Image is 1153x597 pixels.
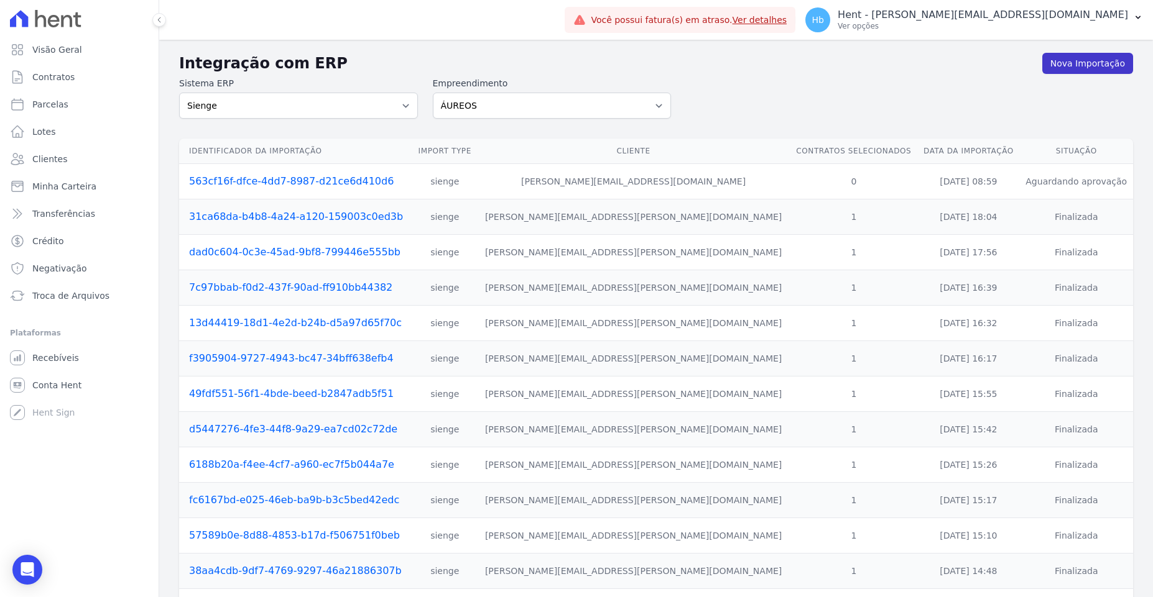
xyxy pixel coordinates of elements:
th: Situação [1019,139,1133,164]
a: Recebíveis [5,345,154,370]
a: Visão Geral [5,37,154,62]
td: [PERSON_NAME][EMAIL_ADDRESS][PERSON_NAME][DOMAIN_NAME] [477,554,790,589]
td: Finalizada [1019,412,1133,447]
td: Finalizada [1019,518,1133,554]
a: Ver detalhes [733,15,787,25]
a: 49fdf551-56f1-4bde-beed-b2847adb5f51 [189,388,394,399]
td: sienge [413,447,477,483]
span: Você possui fatura(s) em atraso. [591,14,787,27]
h2: Integração com ERP [179,52,1042,75]
span: Conta Hent [32,379,81,391]
label: Empreendimento [433,77,672,90]
th: Contratos Selecionados [790,139,917,164]
div: Plataformas [10,326,149,340]
a: 7c97bbab-f0d2-437f-90ad-ff910bb44382 [189,281,392,293]
td: [PERSON_NAME][EMAIL_ADDRESS][PERSON_NAME][DOMAIN_NAME] [477,270,790,306]
td: [PERSON_NAME][EMAIL_ADDRESS][PERSON_NAME][DOMAIN_NAME] [477,306,790,341]
a: dad0c604-0c3e-45ad-9bf8-799446e555bb [189,246,401,258]
td: 1 [790,518,917,554]
a: Transferências [5,201,154,226]
td: [DATE] 15:17 [917,483,1019,518]
th: Identificador da Importação [179,139,413,164]
a: 563cf16f-dfce-4dd7-8987-d21ce6d410d6 [189,175,394,187]
span: Troca de Arquivos [32,289,109,302]
a: Crédito [5,229,154,253]
a: Troca de Arquivos [5,283,154,308]
td: Finalizada [1019,270,1133,306]
a: d5447276-4fe3-44f8-9a29-ea7cd02c72de [189,423,397,435]
td: Finalizada [1019,376,1133,412]
td: sienge [413,376,477,412]
td: Finalizada [1019,235,1133,270]
td: [PERSON_NAME][EMAIL_ADDRESS][PERSON_NAME][DOMAIN_NAME] [477,341,790,376]
a: fc6167bd-e025-46eb-ba9b-b3c5bed42edc [189,494,399,506]
td: [DATE] 17:56 [917,235,1019,270]
td: [DATE] 15:10 [917,518,1019,554]
td: [PERSON_NAME][EMAIL_ADDRESS][PERSON_NAME][DOMAIN_NAME] [477,518,790,554]
td: Finalizada [1019,483,1133,518]
td: [PERSON_NAME][EMAIL_ADDRESS][PERSON_NAME][DOMAIN_NAME] [477,412,790,447]
td: [PERSON_NAME][EMAIL_ADDRESS][PERSON_NAME][DOMAIN_NAME] [477,376,790,412]
span: Transferências [32,207,95,220]
td: 1 [790,376,917,412]
td: sienge [413,199,477,235]
td: [DATE] 16:17 [917,341,1019,376]
a: Parcelas [5,92,154,117]
td: [DATE] 15:26 [917,447,1019,483]
td: [PERSON_NAME][EMAIL_ADDRESS][PERSON_NAME][DOMAIN_NAME] [477,483,790,518]
a: Minha Carteira [5,174,154,199]
p: Hent - [PERSON_NAME][EMAIL_ADDRESS][DOMAIN_NAME] [838,9,1128,21]
span: Parcelas [32,98,68,111]
td: sienge [413,164,477,199]
td: [DATE] 15:55 [917,376,1019,412]
td: [DATE] 08:59 [917,164,1019,199]
td: 1 [790,235,917,270]
td: 1 [790,554,917,589]
p: Ver opções [838,21,1128,31]
td: Finalizada [1019,554,1133,589]
td: Finalizada [1019,199,1133,235]
a: Lotes [5,119,154,144]
td: [DATE] 14:48 [917,554,1019,589]
div: Open Intercom Messenger [12,555,42,585]
td: 0 [790,164,917,199]
td: [DATE] 18:04 [917,199,1019,235]
th: Cliente [477,139,790,164]
td: [DATE] 15:42 [917,412,1019,447]
td: sienge [413,306,477,341]
td: 1 [790,199,917,235]
a: 6188b20a-f4ee-4cf7-a960-ec7f5b044a7e [189,458,394,470]
td: sienge [413,554,477,589]
span: Visão Geral [32,43,82,56]
th: Import type [413,139,477,164]
span: Contratos [32,71,75,83]
span: Recebíveis [32,352,79,364]
a: 31ca68da-b4b8-4a24-a120-159003c0ed3b [189,211,403,222]
a: Negativação [5,256,154,281]
td: sienge [413,235,477,270]
span: Negativação [32,262,87,275]
td: sienge [413,483,477,518]
td: sienge [413,518,477,554]
td: [DATE] 16:39 [917,270,1019,306]
td: 1 [790,483,917,518]
td: 1 [790,447,917,483]
td: Finalizada [1019,447,1133,483]
td: 1 [790,306,917,341]
span: Minha Carteira [32,180,96,193]
a: Nova Importação [1042,53,1133,74]
a: f3905904-9727-4943-bc47-34bff638efb4 [189,352,394,364]
a: 57589b0e-8d88-4853-b17d-f506751f0beb [189,529,400,541]
td: 1 [790,412,917,447]
a: Clientes [5,147,154,171]
a: 38aa4cdb-9df7-4769-9297-46a21886307b [189,565,402,576]
td: Finalizada [1019,306,1133,341]
td: [DATE] 16:32 [917,306,1019,341]
td: sienge [413,270,477,306]
span: Lotes [32,125,56,138]
td: Aguardando aprovação [1019,164,1133,199]
td: 1 [790,341,917,376]
a: Conta Hent [5,373,154,398]
a: Contratos [5,65,154,89]
td: 1 [790,270,917,306]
